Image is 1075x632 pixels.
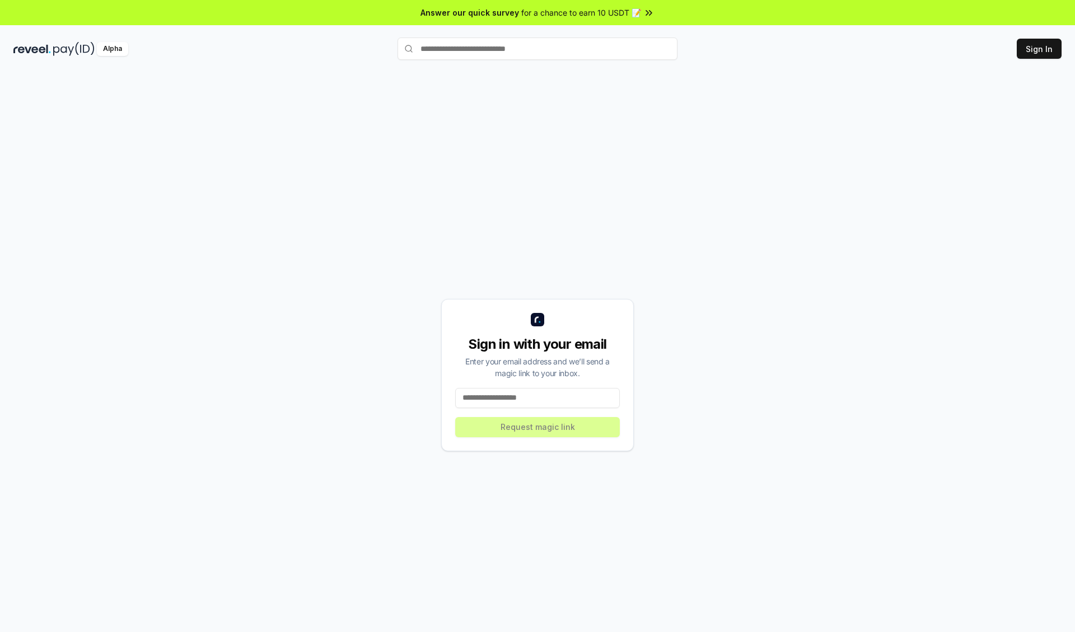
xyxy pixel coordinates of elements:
div: Alpha [97,42,128,56]
img: pay_id [53,42,95,56]
div: Enter your email address and we’ll send a magic link to your inbox. [455,355,620,379]
div: Sign in with your email [455,335,620,353]
img: logo_small [531,313,544,326]
img: reveel_dark [13,42,51,56]
button: Sign In [1017,39,1062,59]
span: Answer our quick survey [420,7,519,18]
span: for a chance to earn 10 USDT 📝 [521,7,641,18]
